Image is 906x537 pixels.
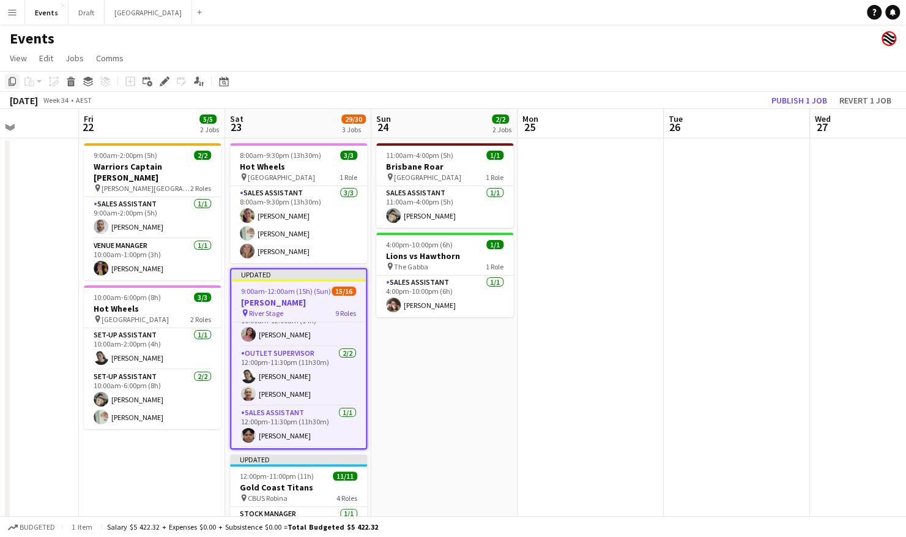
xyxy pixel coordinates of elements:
[10,53,27,64] span: View
[230,186,367,263] app-card-role: Sales Assistant3/38:00am-9:30pm (13h30m)[PERSON_NAME][PERSON_NAME][PERSON_NAME]
[376,250,513,261] h3: Lions vs Hawthorn
[667,120,683,134] span: 26
[84,370,221,429] app-card-role: Set-up Assistant2/210:00am-6:00pm (8h)[PERSON_NAME][PERSON_NAME]
[332,287,356,296] span: 15/16
[69,1,105,24] button: Draft
[376,276,513,317] app-card-role: Sales Assistant1/14:00pm-10:00pm (6h)[PERSON_NAME]
[34,50,58,66] a: Edit
[335,309,356,318] span: 9 Roles
[486,151,503,160] span: 1/1
[767,92,832,108] button: Publish 1 job
[84,239,221,280] app-card-role: Venue Manager1/110:00am-1:00pm (3h)[PERSON_NAME]
[248,494,288,503] span: CBUS Robina
[486,173,503,182] span: 1 Role
[230,454,367,464] div: Updated
[386,151,453,160] span: 11:00am-4:00pm (5h)
[84,143,221,280] app-job-card: 9:00am-2:00pm (5h)2/2Warriors Captain [PERSON_NAME] [PERSON_NAME][GEOGRAPHIC_DATA]2 RolesSales As...
[248,173,315,182] span: [GEOGRAPHIC_DATA]
[84,113,94,124] span: Fri
[231,269,366,279] div: Updated
[76,96,92,105] div: AEST
[190,184,211,193] span: 2 Roles
[199,115,217,124] span: 5/5
[40,96,71,105] span: Week 34
[336,494,357,503] span: 4 Roles
[374,120,391,134] span: 24
[340,173,357,182] span: 1 Role
[230,113,243,124] span: Sat
[91,50,128,66] a: Comms
[333,471,357,481] span: 11/11
[376,233,513,317] app-job-card: 4:00pm-10:00pm (6h)1/1Lions vs Hawthorn The Gabba1 RoleSales Assistant1/14:00pm-10:00pm (6h)[PERS...
[96,53,124,64] span: Comms
[240,151,321,160] span: 8:00am-9:30pm (13h30m)
[102,315,169,324] span: [GEOGRAPHIC_DATA]
[84,161,221,183] h3: Warriors Captain [PERSON_NAME]
[241,287,331,296] span: 9:00am-12:00am (15h) (Sun)
[67,522,97,531] span: 1 item
[84,285,221,429] app-job-card: 10:00am-6:00pm (8h)3/3Hot Wheels [GEOGRAPHIC_DATA]2 RolesSet-up Assistant1/110:00am-2:00pm (4h)[P...
[194,293,211,302] span: 3/3
[82,120,94,134] span: 22
[5,50,32,66] a: View
[486,262,503,271] span: 1 Role
[376,113,391,124] span: Sun
[84,303,221,314] h3: Hot Wheels
[230,268,367,449] app-job-card: Updated9:00am-12:00am (15h) (Sun)15/16[PERSON_NAME] River Stage9 RolesOutlet Supervisor0/110:00am...
[231,305,366,347] app-card-role: Venue Manager1/110:00am-12:00am (14h)[PERSON_NAME]
[230,161,367,172] h3: Hot Wheels
[190,315,211,324] span: 2 Roles
[228,120,243,134] span: 23
[105,1,192,24] button: [GEOGRAPHIC_DATA]
[813,120,831,134] span: 27
[84,328,221,370] app-card-role: Set-up Assistant1/110:00am-2:00pm (4h)[PERSON_NAME]
[249,309,283,318] span: River Stage
[386,240,453,249] span: 4:00pm-10:00pm (6h)
[394,262,428,271] span: The Gabba
[376,143,513,228] app-job-card: 11:00am-4:00pm (5h)1/1Brisbane Roar [GEOGRAPHIC_DATA]1 RoleSales Assistant1/111:00am-4:00pm (5h)[...
[194,151,211,160] span: 2/2
[486,240,503,249] span: 1/1
[231,406,366,448] app-card-role: Sales Assistant1/112:00pm-11:30pm (11h30m)[PERSON_NAME]
[65,53,84,64] span: Jobs
[376,186,513,228] app-card-role: Sales Assistant1/111:00am-4:00pm (5h)[PERSON_NAME]
[94,151,157,160] span: 9:00am-2:00pm (5h)
[231,297,366,308] h3: [PERSON_NAME]
[102,184,190,193] span: [PERSON_NAME][GEOGRAPHIC_DATA]
[10,29,54,48] h1: Events
[20,523,55,531] span: Budgeted
[231,347,366,406] app-card-role: Outlet Supervisor2/212:00pm-11:30pm (11h30m)[PERSON_NAME][PERSON_NAME]
[669,113,683,124] span: Tue
[815,113,831,124] span: Wed
[10,94,38,107] div: [DATE]
[492,115,509,124] span: 2/2
[341,115,366,124] span: 29/30
[61,50,89,66] a: Jobs
[25,1,69,24] button: Events
[288,522,378,531] span: Total Budgeted $5 422.32
[376,161,513,172] h3: Brisbane Roar
[522,113,538,124] span: Mon
[230,482,367,493] h3: Gold Coast Titans
[394,173,461,182] span: [GEOGRAPHIC_DATA]
[200,125,219,134] div: 2 Jobs
[340,151,357,160] span: 3/3
[230,143,367,263] app-job-card: 8:00am-9:30pm (13h30m)3/3Hot Wheels [GEOGRAPHIC_DATA]1 RoleSales Assistant3/38:00am-9:30pm (13h30...
[342,125,365,134] div: 3 Jobs
[107,522,378,531] div: Salary $5 422.32 + Expenses $0.00 + Subsistence $0.00 =
[94,293,161,302] span: 10:00am-6:00pm (8h)
[240,471,314,481] span: 12:00pm-11:00pm (11h)
[834,92,896,108] button: Revert 1 job
[39,53,53,64] span: Edit
[492,125,511,134] div: 2 Jobs
[6,520,57,534] button: Budgeted
[84,197,221,239] app-card-role: Sales Assistant1/19:00am-2:00pm (5h)[PERSON_NAME]
[882,31,896,46] app-user-avatar: Event Merch
[521,120,538,134] span: 25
